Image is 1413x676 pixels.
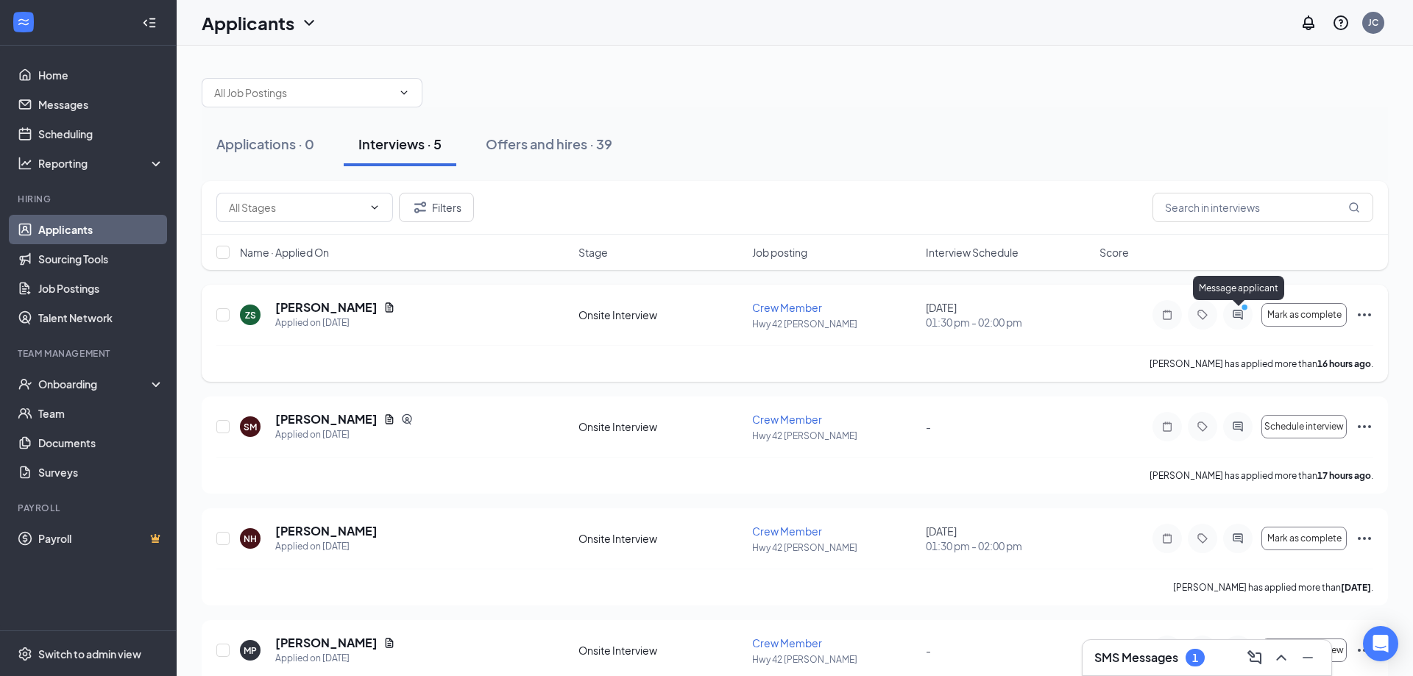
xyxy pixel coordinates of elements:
span: Interview Schedule [926,245,1019,260]
svg: Tag [1194,533,1211,544]
svg: Filter [411,199,429,216]
h3: SMS Messages [1094,650,1178,666]
div: Applied on [DATE] [275,316,395,330]
svg: ActiveChat [1229,533,1247,544]
svg: SourcingTools [401,413,413,425]
svg: ActiveChat [1229,309,1247,321]
a: Documents [38,428,164,458]
a: Job Postings [38,274,164,303]
p: [PERSON_NAME] has applied more than . [1173,581,1373,594]
svg: Ellipses [1356,418,1373,435]
button: ChevronUp [1269,646,1293,669]
button: Filter Filters [399,193,474,222]
svg: Ellipses [1356,641,1373,659]
svg: ChevronDown [398,87,410,99]
svg: Document [383,637,395,649]
b: [DATE] [1341,582,1371,593]
svg: Ellipses [1356,306,1373,324]
a: Sourcing Tools [38,244,164,274]
span: Crew Member [752,413,822,426]
span: - [926,420,931,433]
div: Reporting [38,156,165,171]
a: Messages [38,90,164,119]
svg: Tag [1194,309,1211,321]
span: 01:30 pm - 02:00 pm [926,538,1091,553]
div: [DATE] [926,524,1091,553]
div: Hiring [18,193,161,205]
p: Hwy 42 [PERSON_NAME] [752,318,917,330]
span: Score [1099,245,1129,260]
input: All Job Postings [214,85,392,101]
p: Hwy 42 [PERSON_NAME] [752,541,917,554]
a: Talent Network [38,303,164,332]
div: Offers and hires · 39 [486,135,612,153]
button: Mark as complete [1261,303,1347,327]
div: Applied on [DATE] [275,539,378,554]
h5: [PERSON_NAME] [275,523,378,539]
div: [DATE] [926,300,1091,330]
a: Applicants [38,215,164,244]
svg: Note [1158,533,1176,544]
span: Crew Member [752,524,822,538]
span: Job posting [752,245,807,260]
span: Crew Member [752,301,822,314]
a: Team [38,399,164,428]
b: 16 hours ago [1317,358,1371,369]
svg: QuestionInfo [1332,14,1350,32]
svg: ChevronUp [1272,649,1290,666]
span: Schedule interview [1264,421,1344,432]
span: Mark as complete [1267,310,1342,320]
svg: MagnifyingGlass [1348,202,1360,213]
button: Mark as complete [1261,527,1347,550]
svg: Note [1158,309,1176,321]
svg: Ellipses [1356,530,1373,547]
a: Scheduling [38,119,164,149]
svg: ComposeMessage [1246,649,1264,666]
div: Team Management [18,347,161,360]
div: Onsite Interview [578,643,743,658]
h5: [PERSON_NAME] [275,299,378,316]
svg: Tag [1194,421,1211,433]
svg: ChevronDown [369,202,380,213]
div: Payroll [18,502,161,514]
button: Schedule interview [1261,415,1347,438]
div: Onsite Interview [578,307,743,322]
h1: Applicants [202,10,294,35]
p: [PERSON_NAME] has applied more than . [1150,357,1373,370]
div: Switch to admin view [38,647,141,661]
div: SM [244,421,257,433]
a: Surveys [38,458,164,487]
div: JC [1368,16,1378,29]
span: - [926,644,931,657]
span: Stage [578,245,608,260]
div: Onsite Interview [578,419,743,434]
div: MP [244,644,257,657]
p: Hwy 42 [PERSON_NAME] [752,653,917,666]
button: Schedule interview [1261,638,1347,662]
button: ComposeMessage [1243,646,1267,669]
span: Name · Applied On [240,245,329,260]
svg: PrimaryDot [1238,303,1256,315]
svg: ChevronDown [300,14,318,32]
div: Onboarding [38,377,152,391]
svg: Document [383,302,395,313]
p: Hwy 42 [PERSON_NAME] [752,430,917,442]
svg: Notifications [1300,14,1317,32]
h5: [PERSON_NAME] [275,635,378,651]
svg: Collapse [142,15,157,30]
a: Home [38,60,164,90]
span: Mark as complete [1267,533,1342,544]
svg: Minimize [1299,649,1317,666]
svg: Document [383,413,395,425]
input: All Stages [229,199,363,216]
span: Crew Member [752,636,822,650]
button: Minimize [1296,646,1320,669]
div: NH [244,533,257,545]
span: 01:30 pm - 02:00 pm [926,315,1091,330]
p: [PERSON_NAME] has applied more than . [1150,469,1373,482]
div: Message applicant [1193,276,1284,300]
a: PayrollCrown [38,524,164,553]
div: Applied on [DATE] [275,651,395,666]
svg: WorkstreamLogo [16,15,31,29]
div: Open Intercom Messenger [1363,626,1398,661]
